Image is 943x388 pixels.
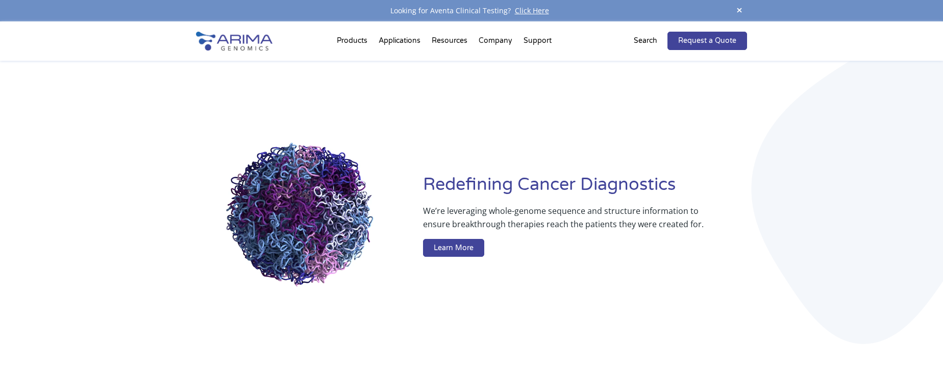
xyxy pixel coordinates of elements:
[196,32,272,51] img: Arima-Genomics-logo
[667,32,747,50] a: Request a Quote
[511,6,553,15] a: Click Here
[423,204,706,239] p: We’re leveraging whole-genome sequence and structure information to ensure breakthrough therapies...
[196,4,747,17] div: Looking for Aventa Clinical Testing?
[423,239,484,257] a: Learn More
[423,173,747,204] h1: Redefining Cancer Diagnostics
[634,34,657,47] p: Search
